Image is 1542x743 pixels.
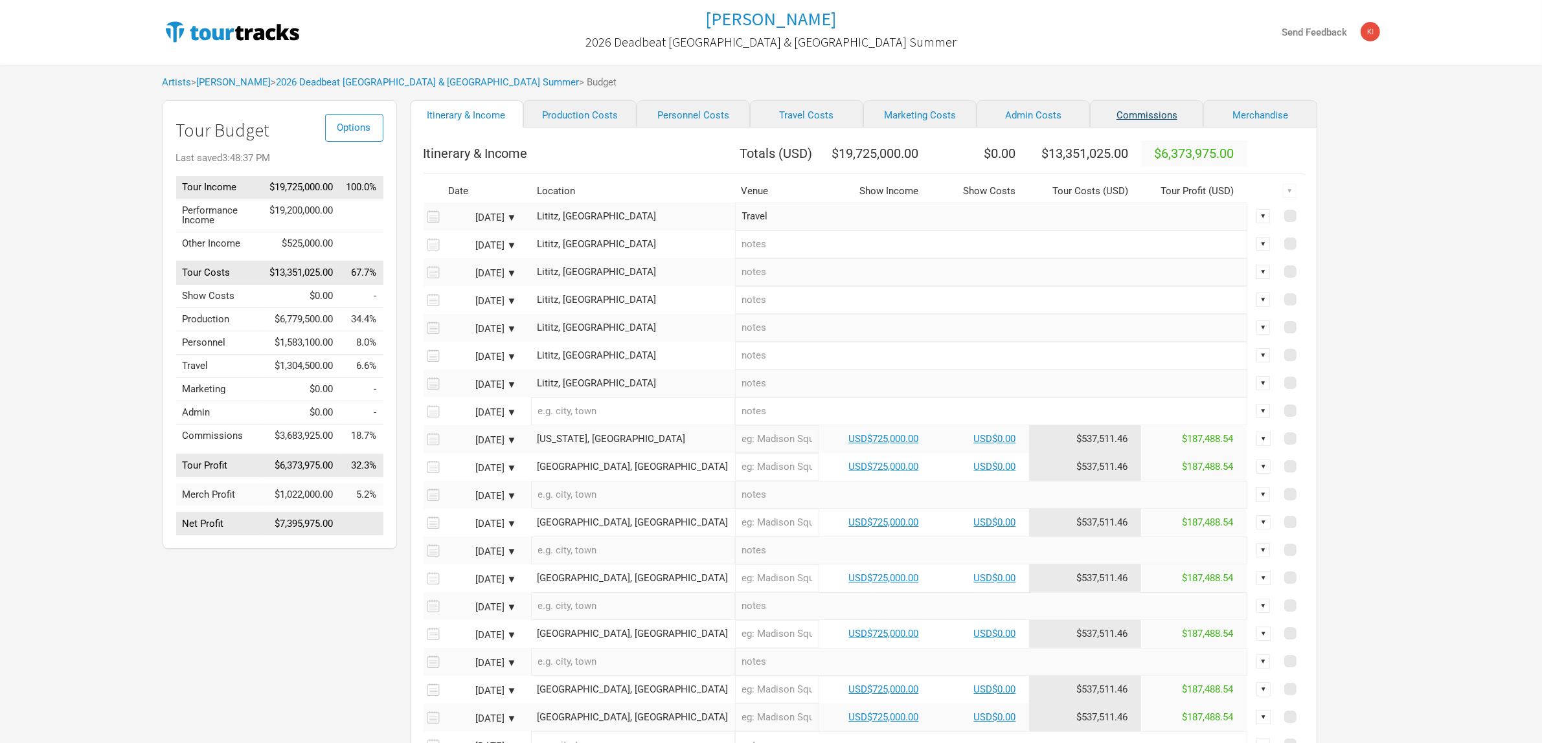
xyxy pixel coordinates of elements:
input: notes [735,258,1247,286]
input: eg: Madison Square Garden [735,564,819,592]
input: eg: Madison Square Garden [735,676,819,704]
a: USD$725,000.00 [849,433,919,445]
a: [PERSON_NAME] [706,9,837,29]
div: [DATE] ▼ [446,241,517,250]
a: USD$725,000.00 [849,461,919,472]
td: $3,683,925.00 [264,425,340,448]
div: Toronto, Canada [538,685,729,694]
div: [DATE] ▼ [446,436,517,445]
td: Tour Cost allocation from Production, Personnel, Travel, Marketing, Admin & Commissions [1029,509,1142,537]
td: Travel as % of Tour Income [340,355,383,378]
th: Itinerary & Income [424,140,735,166]
th: Show Income [819,180,932,203]
a: USD$0.00 [974,628,1016,639]
span: $187,488.54 [1183,628,1234,639]
td: Tour Cost allocation from Production, Personnel, Travel, Marketing, Admin & Commissions [1029,425,1142,453]
td: Admin [176,401,264,425]
img: TourTracks [163,19,302,45]
td: Commissions [176,425,264,448]
td: Commissions as % of Tour Income [340,425,383,448]
div: Detroit, United States [538,629,729,639]
div: Lititz, United States [538,351,729,360]
div: [DATE] ▼ [446,324,517,334]
a: USD$0.00 [974,433,1016,445]
div: ▼ [1256,487,1271,502]
span: Options [337,122,371,133]
th: Location [531,180,735,203]
td: Tour Cost allocation from Production, Personnel, Travel, Marketing, Admin & Commissions [1029,564,1142,592]
div: [DATE] ▼ [446,269,517,278]
input: notes [735,397,1247,425]
td: $0.00 [264,401,340,425]
a: USD$725,000.00 [849,711,919,723]
a: Admin Costs [977,100,1090,128]
th: Tour Profit ( USD ) [1142,180,1247,203]
input: notes [735,481,1247,509]
td: $0.00 [264,285,340,308]
a: Travel Costs [750,100,863,128]
td: Production [176,308,264,331]
span: > Budget [580,78,617,87]
input: notes [735,342,1247,370]
div: ▼ [1256,404,1271,418]
td: Tour Cost allocation from Production, Personnel, Travel, Marketing, Admin & Commissions [1029,620,1142,648]
div: [DATE] ▼ [446,296,517,306]
span: $187,488.54 [1183,516,1234,528]
div: ▼ [1256,209,1271,223]
div: ▼ [1256,320,1271,335]
div: [DATE] ▼ [446,575,517,584]
div: ▼ [1256,654,1271,669]
th: Venue [735,180,819,203]
td: $6,373,975.00 [264,454,340,477]
a: Artists [163,76,192,88]
td: Personnel as % of Tour Income [340,331,383,355]
div: ▼ [1256,682,1271,696]
th: Totals ( USD ) [735,140,819,166]
a: USD$0.00 [974,683,1016,695]
td: Tour Income as % of Tour Income [340,176,383,199]
div: ▼ [1256,265,1271,279]
div: [DATE] ▼ [446,352,517,362]
a: USD$725,000.00 [849,628,919,639]
th: Tour Costs ( USD ) [1029,180,1142,203]
input: e.g. city, town [531,397,735,425]
td: Marketing [176,378,264,401]
td: Marketing as % of Tour Income [340,378,383,401]
a: USD$0.00 [974,572,1016,584]
a: Itinerary & Income [410,100,523,128]
div: Columbus, United States [538,573,729,583]
td: $1,583,100.00 [264,331,340,355]
td: Other Income as % of Tour Income [340,232,383,255]
td: Tour Costs [176,261,264,285]
div: [DATE] ▼ [446,630,517,640]
div: ▼ [1256,543,1271,557]
td: $13,351,025.00 [264,261,340,285]
a: [PERSON_NAME] [197,76,271,88]
input: notes [735,370,1247,397]
div: ▼ [1256,599,1271,613]
td: Tour Profit as % of Tour Income [340,454,383,477]
input: eg: Madison Square Garden [735,704,819,731]
th: $0.00 [932,140,1029,166]
a: USD$0.00 [974,711,1016,723]
div: ▼ [1256,460,1271,474]
th: $19,725,000.00 [819,140,932,166]
div: Lititz, United States [538,239,729,249]
td: Merch Profit as % of Tour Income [340,483,383,506]
td: Production as % of Tour Income [340,308,383,331]
a: Marketing Costs [863,100,977,128]
td: Show Costs as % of Tour Income [340,285,383,308]
div: ▼ [1256,515,1271,529]
a: USD$725,000.00 [849,683,919,695]
button: Options [325,114,383,142]
span: $187,488.54 [1183,683,1234,695]
a: USD$725,000.00 [849,516,919,528]
div: Lititz, United States [538,379,729,388]
a: Merchandise [1203,100,1317,128]
div: ▼ [1256,348,1271,362]
span: > [192,78,271,87]
input: notes [735,230,1247,258]
input: e.g. city, town [531,648,735,676]
span: $187,488.54 [1183,461,1234,472]
h1: [PERSON_NAME] [706,7,837,30]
